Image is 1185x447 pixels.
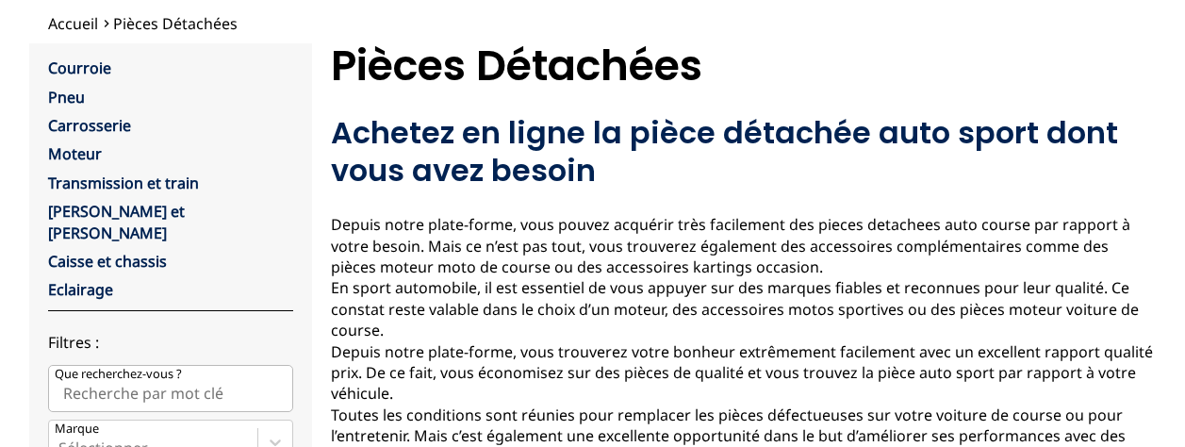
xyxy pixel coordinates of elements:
h2: Achetez en ligne la pièce détachée auto sport dont vous avez besoin [331,114,1155,190]
a: Pneu [48,87,85,108]
a: Moteur [48,143,102,164]
input: Que recherchez-vous ? [48,365,293,412]
a: [PERSON_NAME] et [PERSON_NAME] [48,201,185,242]
p: Marque [55,421,99,438]
a: Accueil [48,13,98,34]
a: Carrosserie [48,115,131,136]
a: Transmission et train [48,173,199,193]
a: Caisse et chassis [48,251,167,272]
h1: Pièces détachées [331,43,1155,89]
p: Filtres : [48,332,293,353]
a: Pièces détachées [113,13,238,34]
p: Que recherchez-vous ? [55,366,182,383]
a: Courroie [48,58,111,78]
a: Eclairage [48,279,113,300]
